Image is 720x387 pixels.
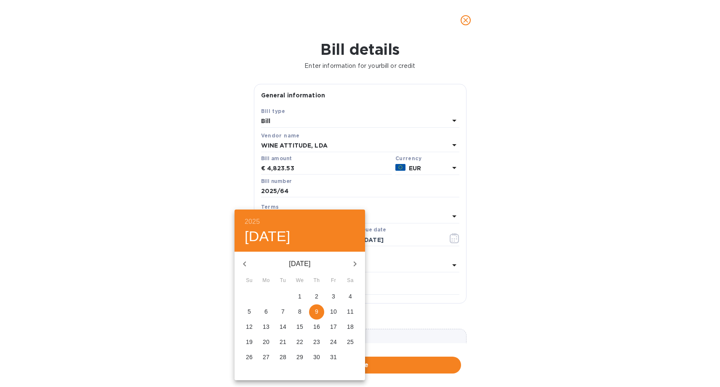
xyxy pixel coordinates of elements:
p: 22 [296,338,303,346]
button: 13 [259,320,274,335]
p: 4 [349,292,352,301]
span: Su [242,277,257,285]
button: 4 [343,289,358,304]
button: 12 [242,320,257,335]
button: 18 [343,320,358,335]
button: 3 [326,289,341,304]
p: 28 [280,353,286,361]
button: 25 [343,335,358,350]
p: 26 [246,353,253,361]
p: 1 [298,292,301,301]
button: 17 [326,320,341,335]
p: 8 [298,307,301,316]
p: 21 [280,338,286,346]
p: 18 [347,322,354,331]
p: 23 [313,338,320,346]
p: 19 [246,338,253,346]
button: 28 [275,350,291,365]
button: [DATE] [245,228,291,245]
p: 5 [248,307,251,316]
p: 6 [264,307,268,316]
button: 2025 [245,216,260,228]
button: 29 [292,350,307,365]
p: [DATE] [255,259,345,269]
p: 30 [313,353,320,361]
p: 7 [281,307,285,316]
button: 23 [309,335,324,350]
span: Fr [326,277,341,285]
button: 7 [275,304,291,320]
span: Mo [259,277,274,285]
p: 13 [263,322,269,331]
span: Tu [275,277,291,285]
p: 24 [330,338,337,346]
p: 25 [347,338,354,346]
button: 2 [309,289,324,304]
button: 27 [259,350,274,365]
button: 14 [275,320,291,335]
p: 17 [330,322,337,331]
p: 9 [315,307,318,316]
button: 16 [309,320,324,335]
p: 29 [296,353,303,361]
button: 21 [275,335,291,350]
button: 22 [292,335,307,350]
button: 15 [292,320,307,335]
span: Sa [343,277,358,285]
p: 11 [347,307,354,316]
button: 10 [326,304,341,320]
button: 20 [259,335,274,350]
button: 31 [326,350,341,365]
button: 1 [292,289,307,304]
button: 30 [309,350,324,365]
p: 10 [330,307,337,316]
button: 19 [242,335,257,350]
button: 6 [259,304,274,320]
p: 3 [332,292,335,301]
p: 31 [330,353,337,361]
button: 11 [343,304,358,320]
span: Th [309,277,324,285]
button: 9 [309,304,324,320]
button: 8 [292,304,307,320]
p: 16 [313,322,320,331]
button: 26 [242,350,257,365]
p: 27 [263,353,269,361]
button: 24 [326,335,341,350]
button: 5 [242,304,257,320]
span: We [292,277,307,285]
p: 2 [315,292,318,301]
p: 12 [246,322,253,331]
p: 15 [296,322,303,331]
p: 20 [263,338,269,346]
p: 14 [280,322,286,331]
